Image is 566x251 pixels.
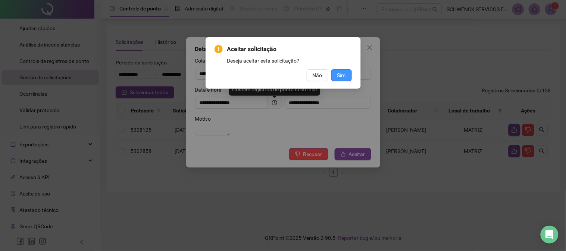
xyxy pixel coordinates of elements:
[331,69,352,81] button: Sim
[227,57,352,65] div: Deseja aceitar esta solicitação?
[215,45,223,53] span: exclamation-circle
[307,69,328,81] button: Não
[227,45,352,54] span: Aceitar solicitação
[313,71,322,79] span: Não
[541,226,559,244] div: Open Intercom Messenger
[337,71,346,79] span: Sim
